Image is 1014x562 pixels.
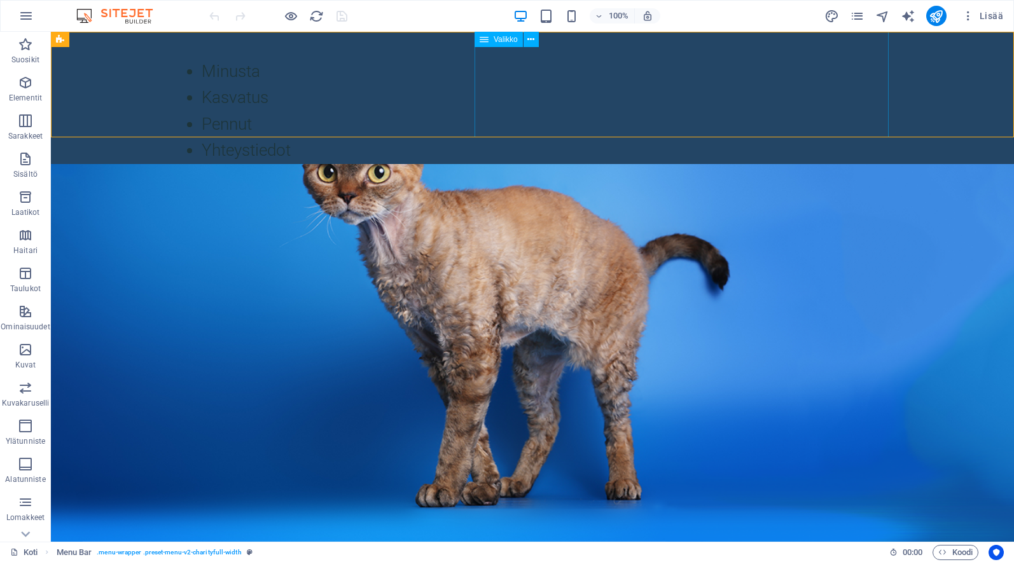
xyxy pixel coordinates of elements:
[989,545,1004,560] button: Usercentrics
[6,512,45,523] p: Lomakkeet
[494,36,518,43] span: Valikko
[5,474,45,484] p: Alatunniste
[13,245,38,256] p: Haitari
[590,8,635,24] button: 100%
[938,545,973,560] span: Koodi
[926,6,947,26] button: publish
[309,8,324,24] button: reload
[850,8,865,24] button: pages
[875,9,890,24] i: Navigaattori
[962,10,1003,22] span: Lisää
[609,8,629,24] h6: 100%
[2,398,49,408] p: Kuvakaruselli
[957,6,1008,26] button: Lisää
[824,8,840,24] button: design
[73,8,169,24] img: Editor Logo
[13,169,38,179] p: Sisältö
[903,545,922,560] span: 00 00
[9,93,42,103] p: Elementit
[642,10,653,22] i: Koon muuttuessa säädä zoomaustaso automaattisesti sopimaan valittuun laitteeseen.
[97,545,241,560] span: . menu-wrapper .preset-menu-v2-charityfull-width
[1,322,50,332] p: Ominaisuudet
[283,8,298,24] button: Napsauta tästä poistuaksesi esikatselutilasta ja jatkaaksesi muokkaamista
[247,549,253,556] i: Tämä elementti on mukautettava esiasetus
[933,545,978,560] button: Koodi
[57,545,253,560] nav: breadcrumb
[8,131,43,141] p: Sarakkeet
[15,360,36,370] p: Kuvat
[6,436,45,446] p: Ylätunniste
[10,545,38,560] a: Napsauta peruuttaaksesi valinnan. Kaksoisnapsauta avataksesi Sivut
[850,9,865,24] i: Sivut (Ctrl+Alt+S)
[57,545,92,560] span: Napsauta valitaksesi. Kaksoisnapsauta muokataksesi
[11,207,40,217] p: Laatikot
[309,9,324,24] i: Lataa sivu uudelleen
[929,9,943,24] i: Julkaise
[11,55,39,65] p: Suosikit
[875,8,891,24] button: navigator
[901,9,915,24] i: Tekstigeneraattori
[901,8,916,24] button: text_generator
[889,545,923,560] h6: Istunnon aika
[10,284,41,294] p: Taulukot
[824,9,839,24] i: Ulkoasu (Ctrl+Alt+Y)
[912,547,913,557] span: :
